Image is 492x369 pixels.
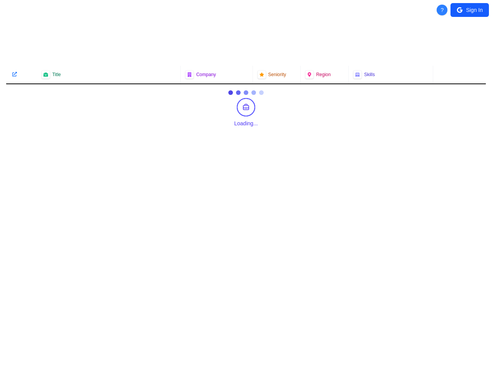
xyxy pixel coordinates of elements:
[316,71,331,78] span: Region
[234,120,258,127] div: Loading...
[441,6,444,14] span: ?
[52,71,61,78] span: Title
[364,71,375,78] span: Skills
[437,5,447,15] button: About Techjobs
[196,71,216,78] span: Company
[450,3,489,17] button: Sign In
[268,71,286,78] span: Seniority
